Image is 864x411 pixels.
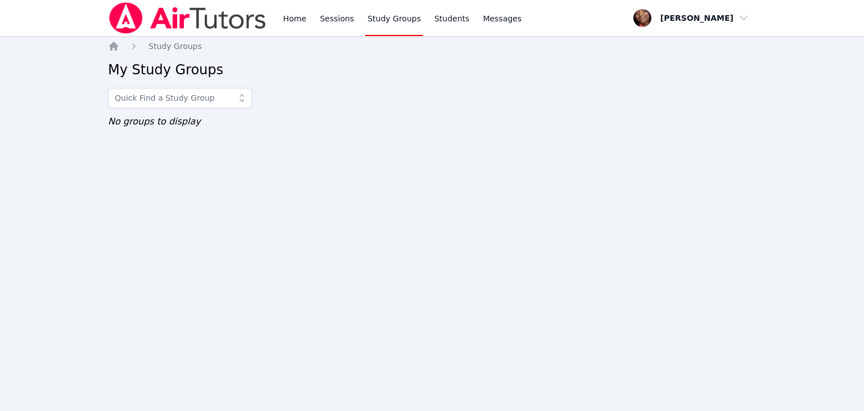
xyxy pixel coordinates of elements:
a: Study Groups [148,41,202,52]
span: Study Groups [148,42,202,51]
img: Air Tutors [108,2,267,34]
nav: Breadcrumb [108,41,756,52]
input: Quick Find a Study Group [108,88,252,108]
span: Messages [483,13,522,24]
h2: My Study Groups [108,61,756,79]
span: No groups to display [108,116,201,127]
